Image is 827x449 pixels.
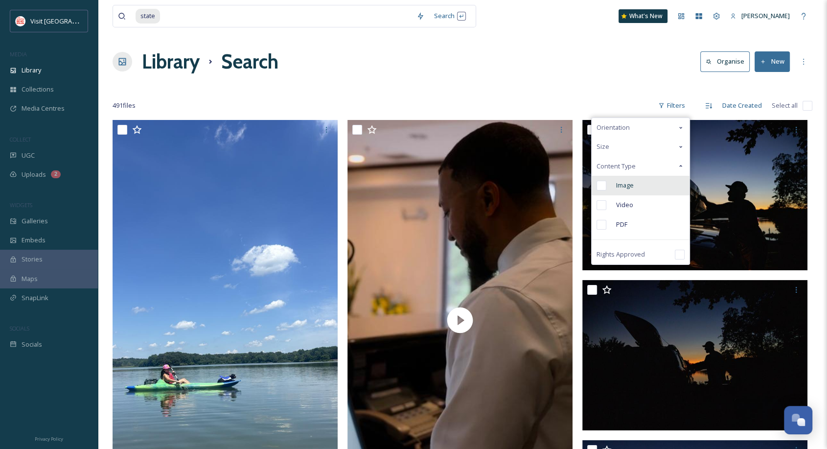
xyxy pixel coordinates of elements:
span: Media Centres [22,104,65,113]
div: 2 [51,170,61,178]
span: Embeds [22,236,46,245]
img: vsbm-stackedMISH_CMYKlogo2017.jpg [16,16,25,26]
span: Rights Approved [597,250,645,259]
span: Uploads [22,170,46,179]
a: [PERSON_NAME] [725,6,795,25]
span: Content Type [597,162,636,171]
div: Date Created [717,96,767,115]
span: Galleries [22,216,48,226]
span: state [136,9,160,23]
span: Library [22,66,41,75]
span: Socials [22,340,42,349]
span: Size [597,142,609,151]
span: Collections [22,85,54,94]
span: SOCIALS [10,325,29,332]
span: Visit [GEOGRAPHIC_DATA] [30,16,106,25]
a: Library [142,47,200,76]
a: Privacy Policy [35,432,63,444]
span: UGC [22,151,35,160]
button: Open Chat [784,406,812,434]
span: Stories [22,255,43,264]
span: Image [616,181,634,190]
span: COLLECT [10,136,31,143]
span: SnapLink [22,293,48,303]
span: Orientation [597,123,630,132]
span: PDF [616,220,627,229]
span: WIDGETS [10,201,32,209]
h1: Search [221,47,278,76]
button: New [755,51,790,71]
div: Filters [653,96,690,115]
span: Maps [22,274,38,284]
a: Organise [700,51,755,71]
span: [PERSON_NAME] [741,11,790,20]
span: Video [616,200,633,210]
span: 491 file s [113,101,136,110]
div: Search [429,6,471,25]
span: Select all [772,101,798,110]
span: Privacy Policy [35,436,63,442]
a: What's New [619,9,667,23]
span: MEDIA [10,50,27,58]
img: Clark paddelboarding Potato Creek 181-Visit%20South%20Bend%20Mishawaka.jpg [582,280,807,430]
button: Organise [700,51,750,71]
img: Clark paddelboarding Potato Creek 184-Visit%20South%20Bend%20Mishawaka.jpg [582,120,807,270]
